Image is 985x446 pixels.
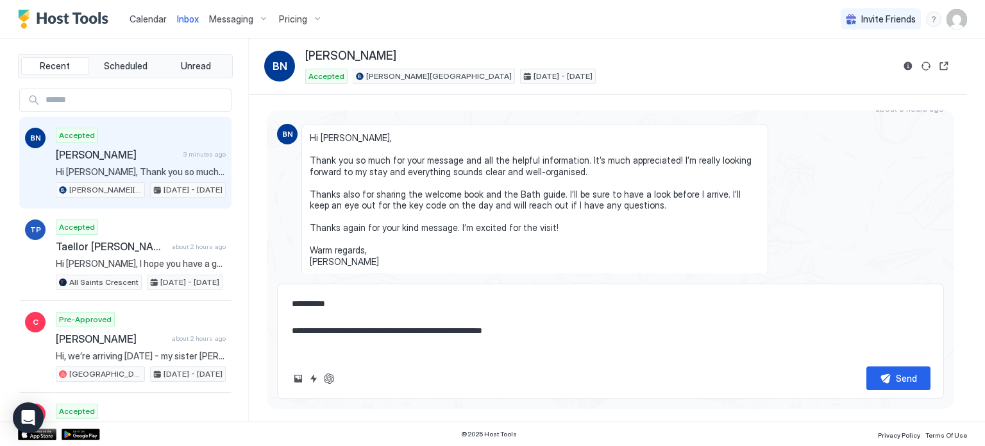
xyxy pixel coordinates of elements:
a: Inbox [177,12,199,26]
span: Taellor [PERSON_NAME] [56,240,167,253]
a: Terms Of Use [925,427,967,441]
div: tab-group [18,54,233,78]
div: Open Intercom Messenger [13,402,44,433]
span: Hi [PERSON_NAME], I hope you have a good journey, and settle in quickly :) the sofa bed linen is ... [56,258,226,270]
span: [PERSON_NAME] [305,49,396,64]
span: [PERSON_NAME] [56,332,167,345]
a: App Store [18,429,56,440]
button: Reservation information [900,58,916,74]
button: Send [866,366,930,390]
span: Accepted [59,130,95,141]
span: about 2 hours ago [172,334,226,343]
button: ChatGPT Auto Reply [321,371,337,386]
span: All Saints Crescent [69,277,139,288]
span: Hi, we’re arriving [DATE] - my sister [PERSON_NAME] has made the booking. Please may I have postc... [56,350,226,362]
span: Scheduled [104,60,147,72]
input: Input Field [40,89,231,111]
span: [DATE] - [DATE] [534,71,593,82]
button: Upload image [290,371,306,386]
span: [PERSON_NAME][GEOGRAPHIC_DATA] [69,184,142,196]
button: Unread [162,57,230,75]
span: about 2 hours ago [172,243,226,251]
span: BN [273,58,287,74]
span: Accepted [59,221,95,233]
a: Google Play Store [62,429,100,440]
span: [PERSON_NAME][GEOGRAPHIC_DATA] [366,71,512,82]
a: Privacy Policy [878,427,920,441]
span: [GEOGRAPHIC_DATA] [69,368,142,380]
span: Pre-Approved [59,314,112,325]
div: Send [896,372,917,385]
span: Privacy Policy [878,431,920,439]
span: Messaging [209,13,253,25]
span: Pricing [279,13,307,25]
div: menu [926,12,941,27]
span: 3 minutes ago [183,150,226,159]
span: [DATE] - [DATE] [160,277,219,288]
span: Accepted [59,406,95,417]
span: Accepted [308,71,344,82]
span: Hi [PERSON_NAME], Thank you so much for your message and all the helpful information. It’s much a... [56,166,226,178]
span: [PERSON_NAME] [56,148,178,161]
span: Invite Friends [861,13,916,25]
span: © 2025 Host Tools [461,430,517,438]
a: Calendar [130,12,167,26]
span: C [33,316,38,328]
span: Hi [PERSON_NAME], Thank you so much for your message and all the helpful information. It’s much a... [310,132,760,267]
div: User profile [947,9,967,30]
span: Recent [40,60,70,72]
span: [DATE] - [DATE] [164,368,223,380]
span: Calendar [130,13,167,24]
button: Quick reply [306,371,321,386]
button: Recent [21,57,89,75]
span: BN [30,132,41,144]
button: Sync reservation [918,58,934,74]
span: [DATE] - [DATE] [164,184,223,196]
span: Inbox [177,13,199,24]
span: Terms Of Use [925,431,967,439]
a: Host Tools Logo [18,10,114,29]
button: Open reservation [936,58,952,74]
span: Unread [181,60,211,72]
span: BN [282,128,293,140]
button: Scheduled [92,57,160,75]
span: TP [30,224,41,236]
